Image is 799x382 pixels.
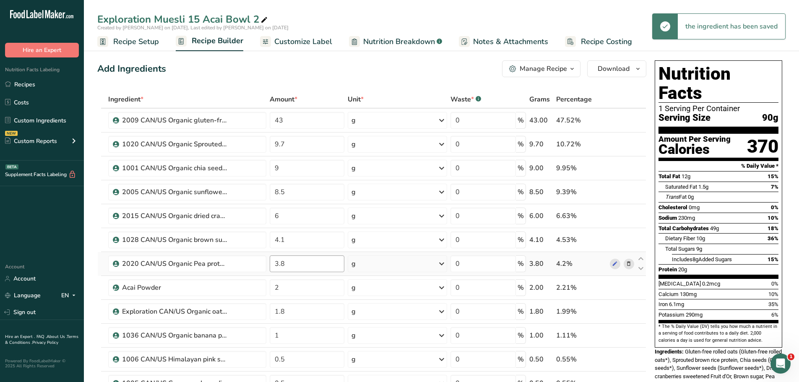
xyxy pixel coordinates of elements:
span: Total Carbohydrates [658,225,709,231]
div: 1.80 [529,307,553,317]
button: Hire an Expert [5,43,79,57]
div: 1036 CAN/US Organic banana powder Zyo [122,330,227,340]
div: g [351,354,356,364]
span: Dietary Fiber [665,235,695,242]
div: 1028 CAN/US Organic brown sugar Camino + FCEN [122,235,227,245]
span: Nutrition Breakdown [363,36,435,47]
div: EN [61,291,79,301]
div: NEW [5,131,18,136]
div: 2.21% [556,283,606,293]
span: Includes Added Sugars [672,256,732,262]
span: Customize Label [274,36,332,47]
span: 90g [762,113,778,123]
a: Language [5,288,41,303]
div: 1 Serving Per Container [658,104,778,113]
div: g [351,211,356,221]
span: 49g [710,225,719,231]
span: 130mg [680,291,697,297]
div: 1.11% [556,330,606,340]
span: 15% [768,173,778,179]
a: Recipe Builder [176,31,243,52]
div: Manage Recipe [520,64,567,74]
span: Saturated Fat [665,184,697,190]
div: Waste [450,94,481,104]
span: 0g [688,194,694,200]
div: Amount Per Serving [658,135,731,143]
span: Cholesterol [658,204,687,210]
span: 15% [768,256,778,262]
a: Terms & Conditions . [5,334,78,346]
section: % Daily Value * [658,161,778,171]
span: Recipe Setup [113,36,159,47]
a: Hire an Expert . [5,334,35,340]
div: 1.00 [529,330,553,340]
div: 9.39% [556,187,606,197]
div: g [351,139,356,149]
div: Custom Reports [5,137,57,146]
div: 0.50 [529,354,553,364]
div: g [351,187,356,197]
span: 0mg [689,204,700,210]
div: Exploration Muesli 15 Acai Bowl 2 [97,12,269,27]
span: Ingredients: [655,348,684,355]
span: [MEDICAL_DATA] [658,281,701,287]
a: Recipe Costing [565,32,632,51]
div: 370 [747,135,778,158]
div: g [351,307,356,317]
div: 4.10 [529,235,553,245]
div: 47.52% [556,115,606,125]
a: Privacy Policy [32,340,58,346]
span: 20g [678,266,687,273]
span: Calcium [658,291,679,297]
div: the ingredient has been saved [678,14,785,39]
div: Exploration CAN/US Organic oat milk powder Invico worldwide [122,307,227,317]
span: Percentage [556,94,592,104]
div: 4.53% [556,235,606,245]
div: BETA [5,164,18,169]
div: 9.00 [529,163,553,173]
a: FAQ . [36,334,47,340]
span: 1 [788,353,794,360]
span: Grams [529,94,550,104]
a: Notes & Attachments [459,32,548,51]
div: Calories [658,143,731,156]
span: 0% [771,281,778,287]
div: 1006 CAN/US Himalayan pink salt Tootsi [122,354,227,364]
span: 1.5g [698,184,708,190]
span: 230mg [678,215,695,221]
span: Ingredient [108,94,143,104]
a: Customize Label [260,32,332,51]
span: Fat [665,194,687,200]
div: 9.95% [556,163,606,173]
div: 9.70 [529,139,553,149]
div: Powered By FoodLabelMaker © 2025 All Rights Reserved [5,359,79,369]
span: 35% [768,301,778,307]
span: Amount [270,94,297,104]
span: Created by [PERSON_NAME] on [DATE], Last edited by [PERSON_NAME] on [DATE] [97,24,289,31]
div: 2005 CAN/US Organic sunflower seeds Tootsi + FCEN [122,187,227,197]
div: 1001 CAN/US Organic chia seeds Tootsi + FCEN [122,163,227,173]
a: Recipe Setup [97,32,159,51]
span: Total Fat [658,173,680,179]
div: g [351,259,356,269]
div: 6.00 [529,211,553,221]
div: 8.50 [529,187,553,197]
span: Potassium [658,312,684,318]
span: 8g [692,256,698,262]
span: 36% [768,235,778,242]
span: 290mg [686,312,703,318]
span: 0% [771,204,778,210]
a: Nutrition Breakdown [349,32,442,51]
span: Iron [658,301,668,307]
button: Manage Recipe [502,60,580,77]
div: 43.00 [529,115,553,125]
span: 10g [696,235,705,242]
a: About Us . [47,334,67,340]
div: g [351,283,356,293]
section: * The % Daily Value (DV) tells you how much a nutrient in a serving of food contributes to a dail... [658,323,778,344]
div: 2009 CAN/US Organic gluten-free rolled oats Tootsi + FCEN [122,115,227,125]
span: 0.2mcg [702,281,720,287]
div: 4.2% [556,259,606,269]
div: 6.63% [556,211,606,221]
div: g [351,115,356,125]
